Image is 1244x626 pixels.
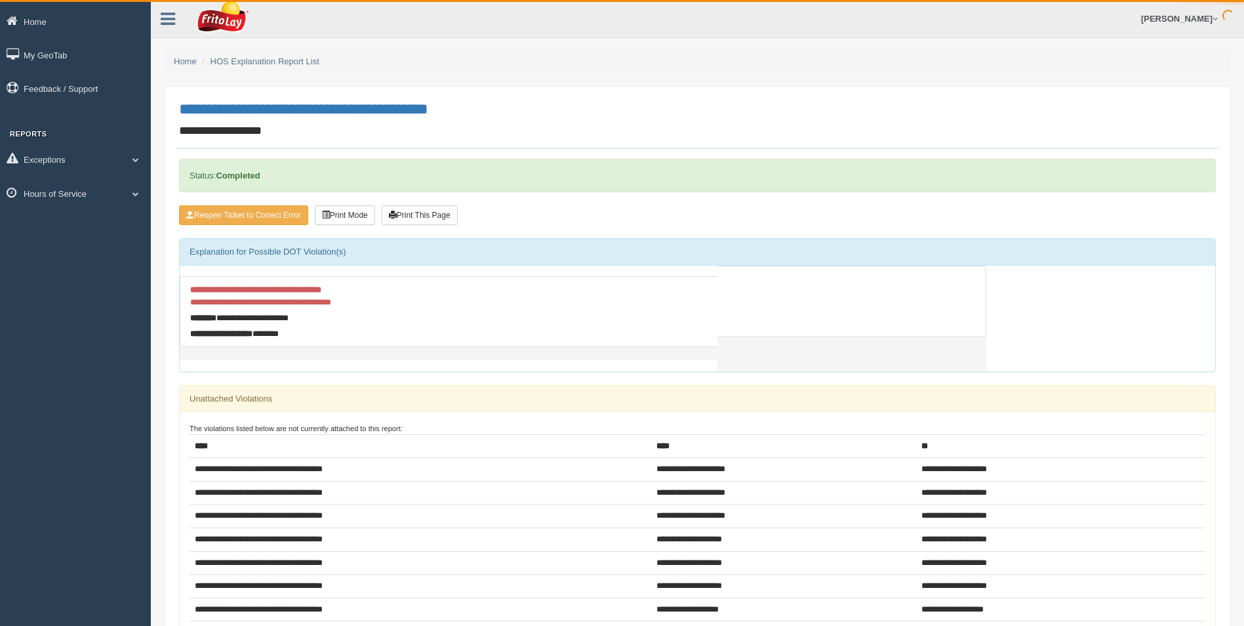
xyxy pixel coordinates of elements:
[180,386,1215,412] div: Unattached Violations
[211,56,319,66] a: HOS Explanation Report List
[179,205,308,225] button: Reopen Ticket
[190,425,403,432] small: The violations listed below are not currently attached to this report:
[382,205,458,225] button: Print This Page
[179,159,1216,192] div: Status:
[315,205,375,225] button: Print Mode
[174,56,197,66] a: Home
[180,239,1215,265] div: Explanation for Possible DOT Violation(s)
[216,171,260,180] strong: Completed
